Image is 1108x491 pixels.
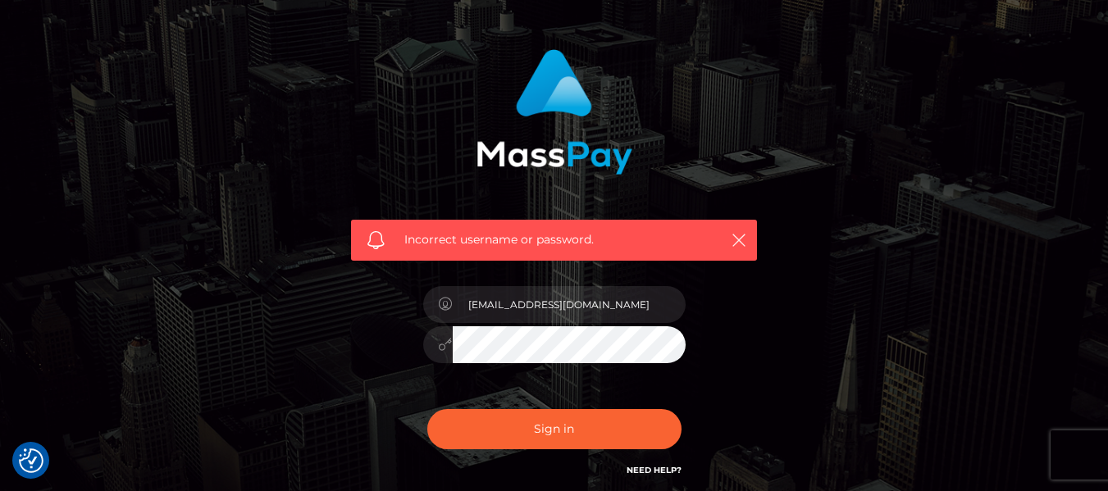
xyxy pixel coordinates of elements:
span: Incorrect username or password. [404,231,704,248]
input: Username... [453,286,686,323]
button: Sign in [427,409,682,449]
a: Need Help? [627,465,682,475]
img: MassPay Login [476,49,632,175]
img: Revisit consent button [19,448,43,473]
button: Consent Preferences [19,448,43,473]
